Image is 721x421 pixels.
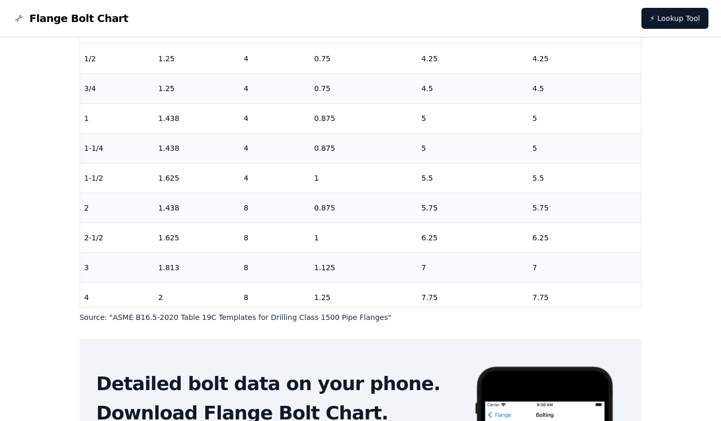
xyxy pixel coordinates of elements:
[80,103,154,133] td: 1
[239,252,310,282] td: 8
[80,163,154,193] td: 1-1/2
[154,193,239,223] td: 1.438
[310,282,417,312] td: 1.25
[417,193,528,223] td: 5.75
[239,133,310,163] td: 4
[80,252,154,282] td: 3
[528,73,641,103] td: 4.5
[29,11,128,26] span: Flange Bolt Chart
[80,73,154,103] td: 3/4
[528,43,641,73] td: 4.25
[528,103,641,133] td: 5
[239,193,310,223] td: 8
[239,282,310,312] td: 8
[154,163,239,193] td: 1.625
[13,12,25,25] img: Flange Bolt Chart Logo
[154,73,239,103] td: 1.25
[239,223,310,252] td: 8
[417,252,528,282] td: 7
[528,252,641,282] td: 7
[154,223,239,252] td: 1.625
[641,8,708,29] a: ⚡ Lookup Tool
[310,103,417,133] td: 0.875
[528,133,641,163] td: 5
[80,223,154,252] td: 2-1/2
[239,163,310,193] td: 4
[310,193,417,223] td: 0.875
[310,73,417,103] td: 0.75
[154,43,239,73] td: 1.25
[239,43,310,73] td: 4
[310,252,417,282] td: 1.125
[154,133,239,163] td: 1.438
[528,193,641,223] td: 5.75
[80,193,154,223] td: 2
[417,133,528,163] td: 5
[528,223,641,252] td: 6.25
[310,223,417,252] td: 1
[96,373,457,394] h2: Detailed bolt data on your phone.
[310,163,417,193] td: 1
[528,163,641,193] td: 5.5
[417,223,528,252] td: 6.25
[417,73,528,103] td: 4.5
[417,43,528,73] td: 4.25
[13,11,128,26] a: Flange Bolt Chart LogoFlange Bolt Chart
[154,103,239,133] td: 1.438
[310,43,417,73] td: 0.75
[239,73,310,103] td: 4
[417,282,528,312] td: 7.75
[80,133,154,163] td: 1-1/4
[80,312,642,323] p: Source: " ASME B16.5-2020 Table 19C Templates for Drilling Class 1500 Pipe Flanges "
[417,103,528,133] td: 5
[154,282,239,312] td: 2
[80,43,154,73] td: 1/2
[417,163,528,193] td: 5.5
[310,133,417,163] td: 0.875
[528,282,641,312] td: 7.75
[239,103,310,133] td: 4
[80,282,154,312] td: 4
[154,252,239,282] td: 1.813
